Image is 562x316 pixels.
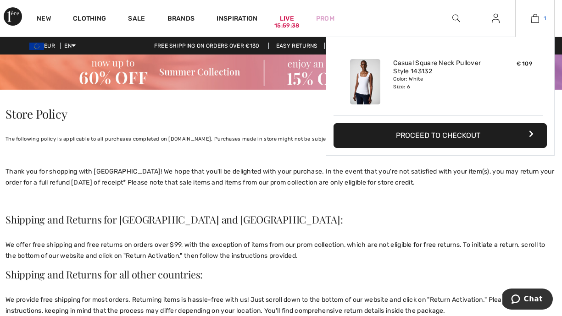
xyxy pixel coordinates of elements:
a: Casual Square Neck Pullover Style 143132 [393,59,484,76]
span: We provide free shipping for most orders. Returning items is hassle-free with us! Just scroll dow... [6,296,541,315]
button: Proceed to Checkout [334,123,547,148]
span: € 109 [517,60,533,67]
a: Easy Returns [268,43,325,49]
img: My Bag [531,13,539,24]
span: Inspiration [217,15,257,24]
img: 1ère Avenue [4,7,22,26]
a: 1 [516,13,554,24]
span: 1 [544,14,546,22]
span: Shipping and Returns for [GEOGRAPHIC_DATA] and [GEOGRAPHIC_DATA]: [6,212,343,226]
a: Live15:59:38 [280,14,294,23]
div: Color: White Size: 6 [393,76,484,90]
div: 15:59:38 [274,22,299,30]
span: The following policy is applicable to all purchases completed on [DOMAIN_NAME]. Purchases made in... [6,136,379,142]
a: Free shipping on orders over €130 [147,43,267,49]
a: Prom [316,14,334,23]
iframe: Opens a widget where you can chat to one of our agents [502,289,553,311]
span: EN [64,43,76,49]
img: Euro [29,43,44,50]
img: My Info [492,13,500,24]
a: Clothing [73,15,106,24]
span: Shipping and Returns for all other countries: [6,267,203,281]
a: New [37,15,51,24]
img: search the website [452,13,460,24]
a: Brands [167,15,195,24]
h1: Store Policy [6,90,556,129]
span: EUR [29,43,59,49]
span: We offer free shipping and free returns on orders over $99, with the exception of items from our ... [6,241,545,260]
a: Sign In [484,13,507,24]
a: Sale [128,15,145,24]
img: Casual Square Neck Pullover Style 143132 [350,59,380,104]
span: Thank you for shopping with [GEOGRAPHIC_DATA]! We hope that you'll be delighted with your purchas... [6,168,554,186]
